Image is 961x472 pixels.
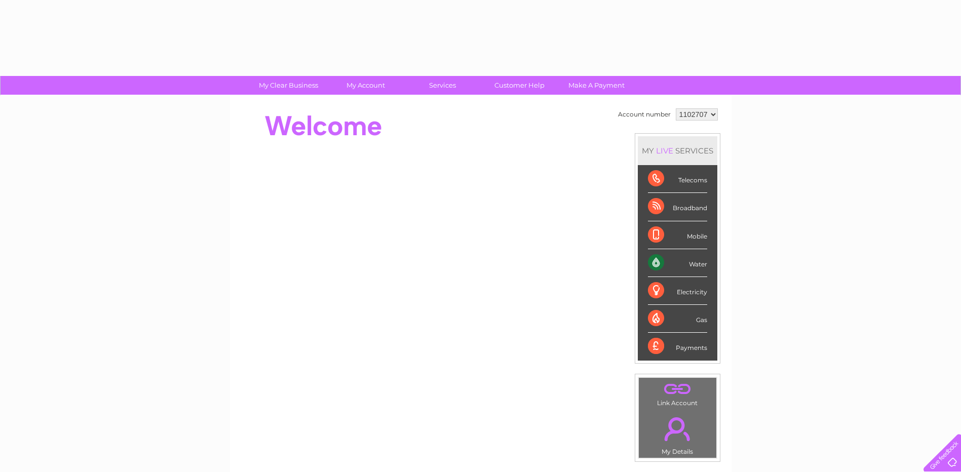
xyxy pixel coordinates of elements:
[324,76,407,95] a: My Account
[616,106,673,123] td: Account number
[648,333,707,360] div: Payments
[641,411,714,447] a: .
[654,146,675,155] div: LIVE
[648,277,707,305] div: Electricity
[648,165,707,193] div: Telecoms
[648,305,707,333] div: Gas
[641,380,714,398] a: .
[247,76,330,95] a: My Clear Business
[401,76,484,95] a: Services
[555,76,638,95] a: Make A Payment
[648,193,707,221] div: Broadband
[478,76,561,95] a: Customer Help
[638,377,717,409] td: Link Account
[638,409,717,458] td: My Details
[638,136,717,165] div: MY SERVICES
[648,249,707,277] div: Water
[648,221,707,249] div: Mobile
